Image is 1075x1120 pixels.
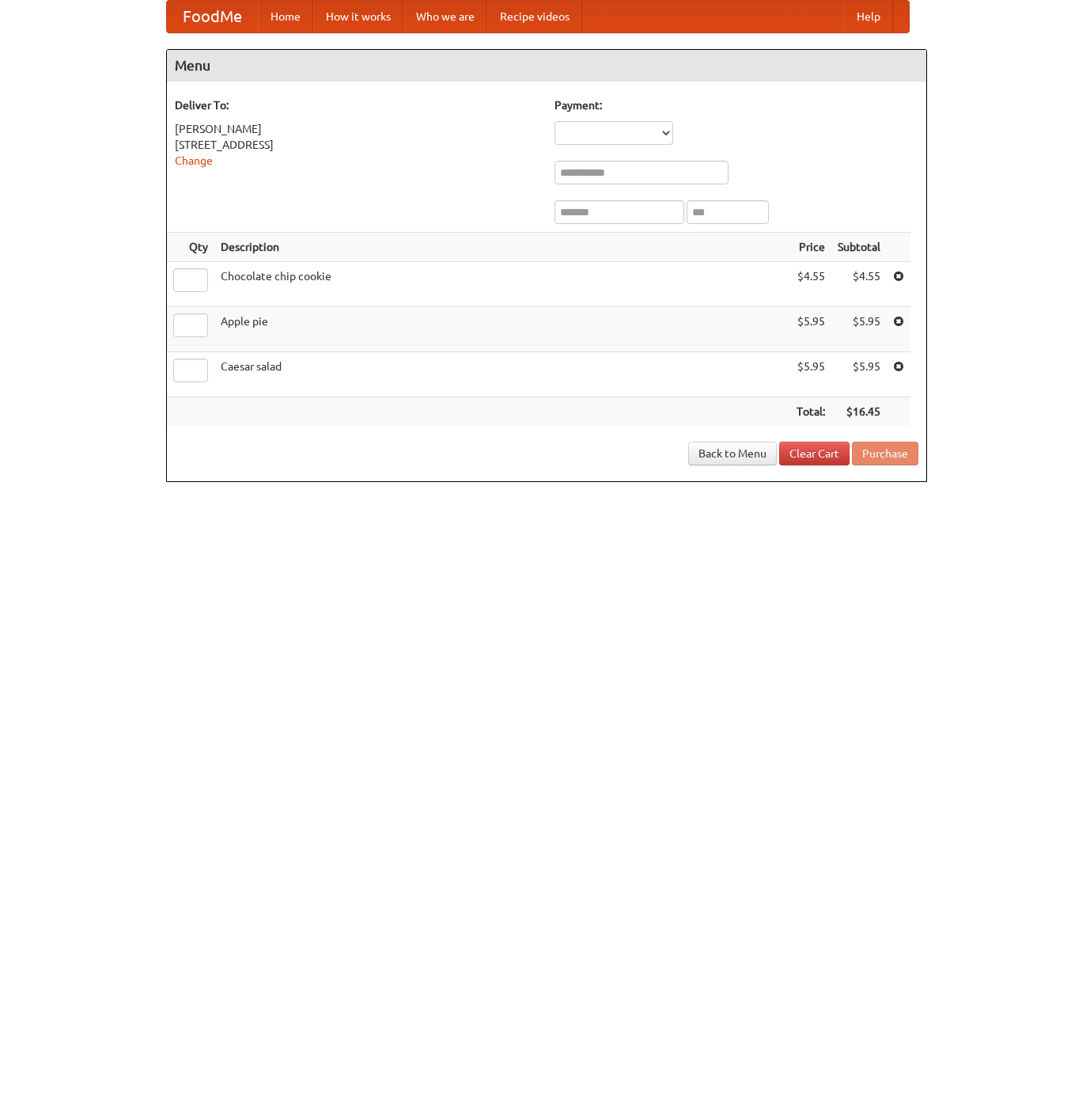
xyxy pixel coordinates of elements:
[214,307,790,352] td: Apple pie
[175,121,539,137] div: [PERSON_NAME]
[167,1,258,32] a: FoodMe
[779,442,850,465] a: Clear Cart
[214,352,790,397] td: Caesar salad
[831,233,887,262] th: Subtotal
[167,50,926,82] h4: Menu
[555,97,918,113] h5: Payment:
[175,137,539,153] div: [STREET_ADDRESS]
[487,1,582,32] a: Recipe videos
[831,397,887,427] th: $16.45
[214,262,790,307] td: Chocolate chip cookie
[831,307,887,352] td: $5.95
[167,233,214,262] th: Qty
[313,1,403,32] a: How it works
[258,1,313,32] a: Home
[403,1,487,32] a: Who we are
[688,442,777,465] a: Back to Menu
[852,442,918,465] button: Purchase
[844,1,893,32] a: Help
[790,262,831,307] td: $4.55
[831,352,887,397] td: $5.95
[790,307,831,352] td: $5.95
[831,262,887,307] td: $4.55
[790,233,831,262] th: Price
[790,352,831,397] td: $5.95
[175,154,213,167] a: Change
[175,97,539,113] h5: Deliver To:
[214,233,790,262] th: Description
[790,397,831,427] th: Total:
